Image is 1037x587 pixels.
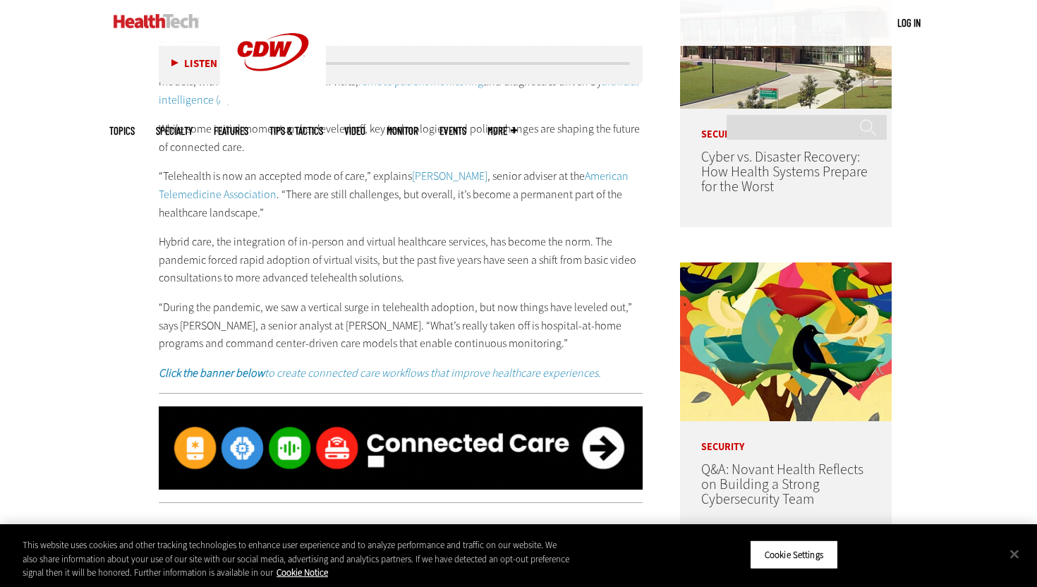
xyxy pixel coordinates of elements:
a: Cyber vs. Disaster Recovery: How Health Systems Prepare for the Worst [701,147,868,196]
a: More information about your privacy [277,567,328,579]
em: to create connected care workflows that improve healthcare experiences. [159,365,601,380]
img: Home [114,14,199,28]
img: ht-connectedcare-q124-animated-desktop [159,406,643,490]
p: “Telehealth is now an accepted mode of care,” explains , senior adviser at the . “There are still... [159,167,643,222]
button: Close [999,538,1030,569]
a: [PERSON_NAME] [412,169,487,183]
a: Features [214,126,248,136]
strong: Click the banner below [159,365,265,380]
p: “During the pandemic, we saw a vertical surge in telehealth adoption, but now things have leveled... [159,298,643,353]
a: Click the banner belowto create connected care workflows that improve healthcare experiences. [159,365,601,380]
button: Cookie Settings [750,540,838,569]
span: Topics [109,126,135,136]
img: abstract illustration of a tree [680,262,892,421]
div: This website uses cookies and other tracking technologies to enhance user experience and to analy... [23,538,571,580]
a: Tips & Tactics [269,126,323,136]
a: CDW [220,93,326,108]
p: Security [680,109,892,140]
a: Q&A: Novant Health Reflects on Building a Strong Cybersecurity Team [701,460,863,509]
a: Video [344,126,365,136]
span: More [487,126,517,136]
a: Log in [897,16,921,29]
span: Specialty [156,126,193,136]
a: MonITor [387,126,418,136]
p: Hybrid care, the integration of in-person and virtual healthcare services, has become the norm. T... [159,233,643,287]
p: Security [680,421,892,452]
a: Events [439,126,466,136]
div: User menu [897,16,921,30]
